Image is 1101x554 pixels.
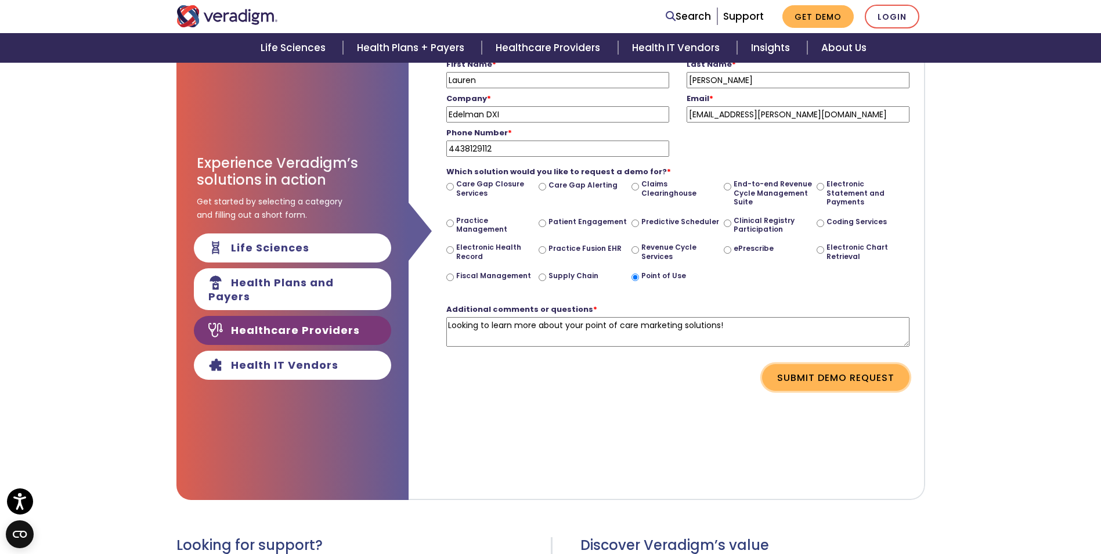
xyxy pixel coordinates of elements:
[723,9,764,23] a: Support
[687,59,736,70] strong: Last Name
[548,181,618,190] label: Care Gap Alerting
[446,106,669,123] input: Company
[247,33,343,63] a: Life Sciences
[807,33,880,63] a: About Us
[734,216,812,234] label: Clinical Registry Participation
[343,33,482,63] a: Health Plans + Payers
[446,141,669,157] input: Phone Number
[826,179,905,207] label: Electronic Statement and Payments
[687,93,713,104] strong: Email
[548,271,598,280] label: Supply Chain
[641,271,686,280] label: Point of Use
[446,59,496,70] strong: First Name
[580,537,925,554] h3: Discover Veradigm’s value
[641,243,720,261] label: Revenue Cycle Services
[687,72,909,88] input: Last Name
[446,93,491,104] strong: Company
[618,33,737,63] a: Health IT Vendors
[762,364,909,391] button: Submit Demo Request
[176,537,542,554] h3: Looking for support?
[6,520,34,548] button: Open CMP widget
[826,243,905,261] label: Electronic Chart Retrieval
[548,244,622,253] label: Practice Fusion EHR
[641,217,719,226] label: Predictive Scheduler
[687,106,909,123] input: firstlastname@website.com
[548,217,627,226] label: Patient Engagement
[176,5,278,27] img: Veradigm logo
[446,127,512,138] strong: Phone Number
[482,33,618,63] a: Healthcare Providers
[826,217,887,226] label: Coding Services
[197,155,388,189] h3: Experience Veradigm’s solutions in action
[446,72,669,88] input: First Name
[734,179,812,207] label: End-to-end Revenue Cycle Management Suite
[734,244,774,253] label: ePrescribe
[878,482,1087,540] iframe: Drift Chat Widget
[666,9,711,24] a: Search
[456,216,535,234] label: Practice Management
[446,166,671,177] strong: Which solution would you like to request a demo for?
[782,5,854,28] a: Get Demo
[197,195,342,221] span: Get started by selecting a category and filling out a short form.
[865,5,919,28] a: Login
[737,33,807,63] a: Insights
[641,179,720,197] label: Claims Clearinghouse
[456,271,531,280] label: Fiscal Management
[456,243,535,261] label: Electronic Health Record
[456,179,535,197] label: Care Gap Closure Services
[446,304,597,315] strong: Additional comments or questions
